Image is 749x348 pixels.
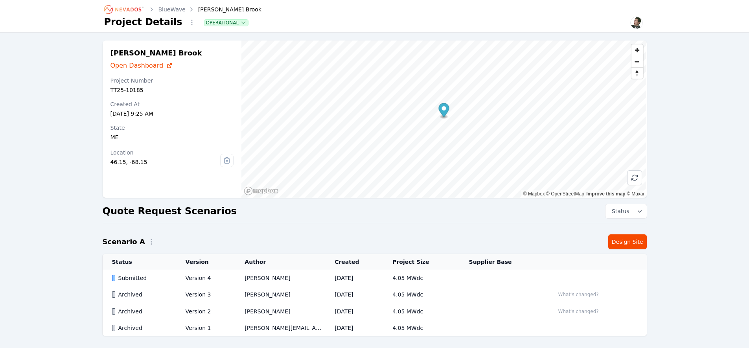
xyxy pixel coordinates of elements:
[630,17,643,29] img: Alex Kushner
[235,254,325,270] th: Author
[103,286,647,303] tr: ArchivedVersion 3[PERSON_NAME][DATE]4.05 MWdcWhat's changed?
[103,254,176,270] th: Status
[110,77,234,85] div: Project Number
[104,16,182,28] h1: Project Details
[103,303,647,320] tr: ArchivedVersion 2[PERSON_NAME][DATE]4.05 MWdcWhat's changed?
[110,133,234,141] div: ME
[176,303,236,320] td: Version 2
[204,20,248,26] button: Operational
[103,236,145,247] h2: Scenario A
[235,320,325,336] td: [PERSON_NAME][EMAIL_ADDRESS][PERSON_NAME][DOMAIN_NAME]
[383,303,459,320] td: 4.05 MWdc
[605,204,647,218] button: Status
[325,254,383,270] th: Created
[555,307,602,316] button: What's changed?
[627,191,645,197] a: Maxar
[523,191,545,197] a: Mapbox
[187,6,261,13] div: [PERSON_NAME] Brook
[608,234,647,249] a: Design Site
[235,286,325,303] td: [PERSON_NAME]
[110,100,234,108] div: Created At
[383,320,459,336] td: 4.05 MWdc
[241,41,646,198] canvas: Map
[631,56,643,67] button: Zoom out
[112,291,172,298] div: Archived
[631,68,643,79] span: Reset bearing to north
[110,110,234,118] div: [DATE] 9:25 AM
[110,149,221,157] div: Location
[631,67,643,79] button: Reset bearing to north
[112,324,172,332] div: Archived
[176,254,236,270] th: Version
[631,44,643,56] button: Zoom in
[176,270,236,286] td: Version 4
[112,307,172,315] div: Archived
[176,320,236,336] td: Version 1
[325,270,383,286] td: [DATE]
[110,124,234,132] div: State
[555,290,602,299] button: What's changed?
[104,3,261,16] nav: Breadcrumb
[325,303,383,320] td: [DATE]
[609,207,629,215] span: Status
[325,286,383,303] td: [DATE]
[110,158,221,166] div: 46.15, -68.15
[383,254,459,270] th: Project Size
[325,320,383,336] td: [DATE]
[176,286,236,303] td: Version 3
[110,86,234,94] div: TT25-10185
[235,303,325,320] td: [PERSON_NAME]
[112,274,172,282] div: Submitted
[546,191,584,197] a: OpenStreetMap
[110,48,234,58] h2: [PERSON_NAME] Brook
[103,270,647,286] tr: SubmittedVersion 4[PERSON_NAME][DATE]4.05 MWdc
[103,205,237,217] h2: Quote Request Scenarios
[110,61,164,70] span: Open Dashboard
[383,270,459,286] td: 4.05 MWdc
[158,6,186,13] a: BlueWave
[110,61,234,70] a: Open Dashboard
[383,286,459,303] td: 4.05 MWdc
[460,254,545,270] th: Supplier Base
[244,186,278,195] a: Mapbox homepage
[103,320,647,336] tr: ArchivedVersion 1[PERSON_NAME][EMAIL_ADDRESS][PERSON_NAME][DOMAIN_NAME][DATE]4.05 MWdc
[235,270,325,286] td: [PERSON_NAME]
[586,191,625,197] a: Improve this map
[439,103,449,119] div: Map marker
